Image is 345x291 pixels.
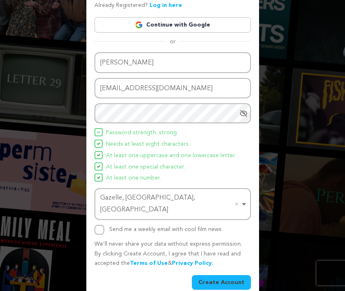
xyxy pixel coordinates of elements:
label: Send me a weekly email with cool film news [109,227,222,232]
span: Password strength: strong [106,128,177,138]
img: Seed&Spark Icon [97,142,100,145]
img: Seed&Spark Icon [97,165,100,168]
span: At least one special character. [106,162,185,172]
a: Hide Password [240,109,248,118]
img: Seed&Spark Icon [97,131,100,134]
button: Create Account [192,275,251,290]
p: Already Registered? [94,1,182,11]
input: Name [94,52,251,73]
span: Needs at least eight characters. [106,140,190,149]
input: Email address [94,78,251,99]
a: Log in here [149,2,182,8]
span: At least one uppercase and one lowercase letter. [106,151,236,161]
a: Privacy Policy [172,260,212,266]
img: Seed&Spark Icon [97,153,100,157]
a: Continue with Google [94,17,251,33]
img: Google logo [135,21,143,29]
div: Gazelle, [GEOGRAPHIC_DATA], [GEOGRAPHIC_DATA] [100,192,240,216]
a: Terms of Use [130,260,168,266]
span: or [165,38,180,46]
span: At least one number. [106,173,161,183]
button: Remove item: 'ChIJ6QNqw9kPzlQR23PWFdeKImE' [233,200,241,208]
img: Seed&Spark Icon [97,176,100,179]
p: We’ll never share your data without express permission. By clicking Create Account, I agree that ... [94,240,251,269]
